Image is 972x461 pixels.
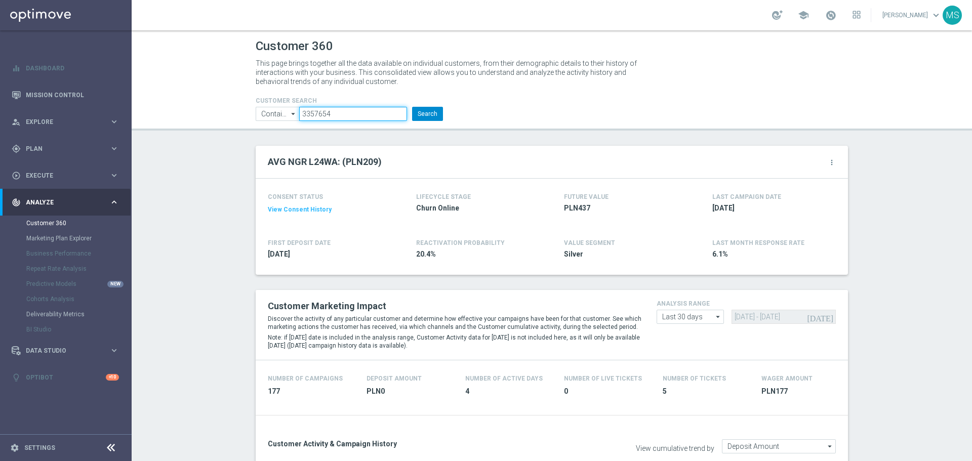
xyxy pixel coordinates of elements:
button: Mission Control [11,91,119,99]
button: track_changes Analyze keyboard_arrow_right [11,198,119,206]
div: Plan [12,144,109,153]
h4: LIFECYCLE STAGE [416,193,471,200]
p: Discover the activity of any particular customer and determine how effective your campaigns have ... [268,315,641,331]
h4: Deposit Amount [367,375,422,382]
span: Churn Online [416,203,535,213]
a: Optibot [26,364,106,391]
div: Business Performance [26,246,131,261]
p: This page brings together all the data available on individual customers, from their demographic ... [256,59,645,86]
span: PLN177 [761,387,848,396]
h4: Number Of Tickets [663,375,726,382]
i: keyboard_arrow_right [109,171,119,180]
span: Analyze [26,199,109,205]
span: 5 [663,387,749,396]
span: 2025-08-12 [712,203,831,213]
i: keyboard_arrow_right [109,346,119,355]
button: View Consent History [268,205,332,214]
button: equalizer Dashboard [11,64,119,72]
a: Dashboard [26,55,119,81]
h1: Customer 360 [256,39,848,54]
div: MS [943,6,962,25]
div: Execute [12,171,109,180]
div: Dashboard [12,55,119,81]
h2: AVG NGR L24WA: (PLN209) [268,156,382,168]
button: gps_fixed Plan keyboard_arrow_right [11,145,119,153]
span: Data Studio [26,348,109,354]
span: Plan [26,146,109,152]
button: play_circle_outline Execute keyboard_arrow_right [11,172,119,180]
span: 4 [465,387,552,396]
h4: FIRST DEPOSIT DATE [268,239,331,246]
span: LAST MONTH RESPONSE RATE [712,239,804,246]
div: Repeat Rate Analysis [26,261,131,276]
div: Marketing Plan Explorer [26,231,131,246]
a: Marketing Plan Explorer [26,234,105,242]
label: View cumulative trend by [636,444,714,453]
span: keyboard_arrow_down [930,10,942,21]
i: arrow_drop_down [713,310,723,323]
i: arrow_drop_down [825,440,835,453]
i: more_vert [828,158,836,166]
a: Settings [24,445,55,451]
div: Data Studio [12,346,109,355]
div: Explore [12,117,109,127]
h4: analysis range [657,300,836,307]
i: person_search [12,117,21,127]
span: 2025-06-20 [268,249,386,259]
span: 177 [268,387,354,396]
i: play_circle_outline [12,171,21,180]
span: 6.1% [712,249,831,259]
button: lightbulb Optibot +10 [11,373,119,382]
i: keyboard_arrow_right [109,197,119,207]
i: keyboard_arrow_right [109,144,119,153]
button: person_search Explore keyboard_arrow_right [11,118,119,126]
span: 20.4% [416,249,535,259]
h4: CUSTOMER SEARCH [256,97,443,104]
div: Deliverability Metrics [26,307,131,322]
div: Optibot [12,364,119,391]
i: equalizer [12,64,21,73]
span: Silver [564,249,682,259]
input: Contains [256,107,299,121]
h4: Number of Active Days [465,375,543,382]
span: PLN0 [367,387,453,396]
span: REACTIVATION PROBABILITY [416,239,505,246]
input: analysis range [657,310,724,324]
h4: LAST CAMPAIGN DATE [712,193,781,200]
i: lightbulb [12,373,21,382]
div: Mission Control [12,81,119,108]
span: Execute [26,173,109,179]
span: 0 [564,387,651,396]
span: PLN437 [564,203,682,213]
h2: Customer Marketing Impact [268,300,641,312]
h4: Number of Campaigns [268,375,343,382]
i: settings [10,443,19,452]
i: arrow_drop_down [289,107,299,120]
button: Data Studio keyboard_arrow_right [11,347,119,355]
span: school [798,10,809,21]
i: keyboard_arrow_right [109,117,119,127]
h4: Wager Amount [761,375,813,382]
h3: Customer Activity & Campaign History [268,439,544,448]
div: Customer 360 [26,216,131,231]
a: Deliverability Metrics [26,310,105,318]
div: Analyze [12,198,109,207]
div: Predictive Models [26,276,131,291]
a: Customer 360 [26,219,105,227]
div: BI Studio [26,322,131,337]
i: gps_fixed [12,144,21,153]
h4: FUTURE VALUE [564,193,609,200]
h4: VALUE SEGMENT [564,239,615,246]
a: [PERSON_NAME]keyboard_arrow_down [881,8,943,23]
div: NEW [107,281,124,287]
a: Mission Control [26,81,119,108]
div: Cohorts Analysis [26,291,131,307]
button: Search [412,107,443,121]
input: Enter CID, Email, name or phone [299,107,407,121]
